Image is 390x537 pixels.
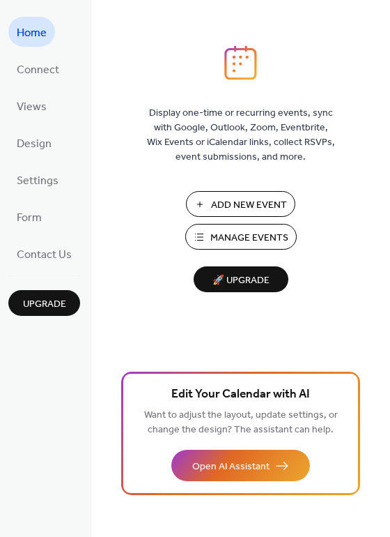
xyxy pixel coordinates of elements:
[8,91,55,121] a: Views
[8,17,55,47] a: Home
[194,266,288,292] button: 🚀 Upgrade
[202,271,280,290] span: 🚀 Upgrade
[8,290,80,316] button: Upgrade
[17,170,58,192] span: Settings
[17,96,47,118] span: Views
[17,59,59,81] span: Connect
[17,22,47,44] span: Home
[8,54,68,84] a: Connect
[185,224,297,250] button: Manage Events
[147,106,335,165] span: Display one-time or recurring events, sync with Google, Outlook, Zoom, Eventbrite, Wix Events or ...
[211,198,287,213] span: Add New Event
[171,385,310,404] span: Edit Your Calendar with AI
[224,45,256,80] img: logo_icon.svg
[23,297,66,312] span: Upgrade
[17,133,52,155] span: Design
[8,202,50,232] a: Form
[192,460,270,474] span: Open AI Assistant
[171,450,310,481] button: Open AI Assistant
[8,239,80,268] a: Contact Us
[17,244,72,266] span: Contact Us
[210,231,288,245] span: Manage Events
[144,406,338,439] span: Want to adjust the layout, update settings, or change the design? The assistant can help.
[186,191,295,217] button: Add New Event
[17,207,42,229] span: Form
[8,128,60,158] a: Design
[8,165,67,195] a: Settings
